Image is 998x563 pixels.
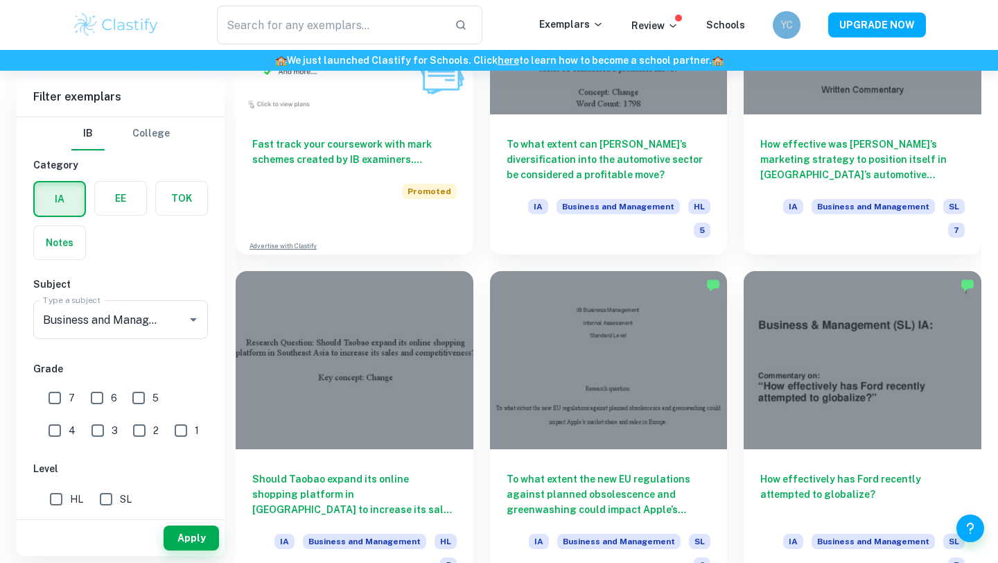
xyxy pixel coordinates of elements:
span: 5 [694,223,710,238]
span: HL [70,492,83,507]
span: SL [120,492,132,507]
h6: How effectively has Ford recently attempted to globalize? [760,471,965,517]
button: Notes [34,226,85,259]
span: Business and Management [303,534,426,549]
span: 6 [111,390,117,406]
button: Help and Feedback [956,514,984,542]
button: College [132,117,170,150]
button: Open [184,310,203,329]
img: Clastify logo [72,11,160,39]
span: IA [529,534,549,549]
span: HL [688,199,710,214]
span: SL [689,534,710,549]
span: 4 [69,423,76,438]
img: Marked [706,278,720,292]
img: Marked [961,278,974,292]
span: 🏫 [712,55,724,66]
span: Business and Management [557,534,681,549]
h6: Level [33,461,208,476]
button: YC [773,11,800,39]
span: IA [783,534,803,549]
button: IB [71,117,105,150]
button: IA [35,182,85,216]
p: Exemplars [539,17,604,32]
span: 1 [195,423,199,438]
label: Type a subject [43,294,100,306]
h6: How effective was [PERSON_NAME]’s marketing strategy to position itself in [GEOGRAPHIC_DATA]’s au... [760,137,965,182]
span: 🏫 [275,55,287,66]
span: HL [435,534,457,549]
input: Search for any exemplars... [217,6,444,44]
h6: Grade [33,361,208,376]
h6: Fast track your coursework with mark schemes created by IB examiners. Upgrade now [252,137,457,167]
p: Review [631,18,679,33]
span: Promoted [402,184,457,199]
button: UPGRADE NOW [828,12,926,37]
h6: Should Taobao expand its online shopping platform in [GEOGRAPHIC_DATA] to increase its sales and ... [252,471,457,517]
h6: We just launched Clastify for Schools. Click to learn how to become a school partner. [3,53,995,68]
button: Apply [164,526,219,551]
button: TOK [156,182,207,215]
span: SL [943,199,965,214]
span: 7 [948,223,965,238]
a: here [498,55,519,66]
h6: To what extent the new EU regulations against planned obsolescence and greenwashing could impact ... [507,471,711,517]
span: IA [783,199,803,214]
span: IA [528,199,548,214]
span: IA [274,534,295,549]
div: Filter type choice [71,117,170,150]
span: Business and Management [557,199,680,214]
button: EE [95,182,146,215]
h6: To what extent can [PERSON_NAME]’s diversification into the automotive sector be considered a pro... [507,137,711,182]
a: Schools [706,19,745,31]
h6: Filter exemplars [17,78,225,116]
span: Business and Management [812,199,935,214]
span: 2 [153,423,159,438]
h6: YC [779,17,795,33]
h6: Subject [33,277,208,292]
span: SL [943,534,965,549]
span: Business and Management [812,534,935,549]
span: 3 [112,423,118,438]
span: 7 [69,390,75,406]
a: Advertise with Clastify [249,241,317,251]
span: 5 [152,390,159,406]
h6: Category [33,157,208,173]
